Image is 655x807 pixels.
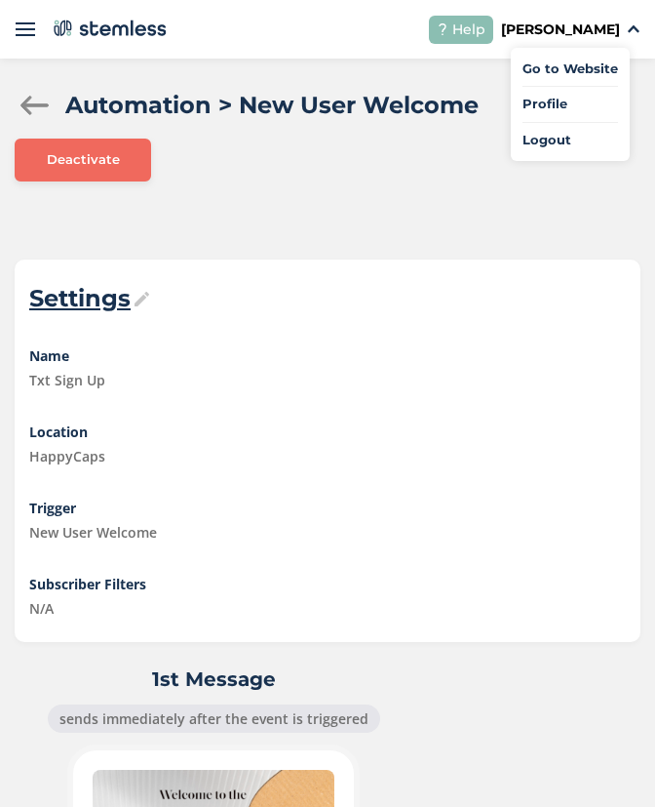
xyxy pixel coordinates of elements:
[29,598,626,619] label: N/A
[15,139,151,182] button: Deactivate
[29,574,626,594] label: Subscriber Filters
[50,14,167,43] img: logo-dark-0685b13c.svg
[48,705,380,733] div: sends immediately after the event is triggered
[29,498,626,518] label: Trigger
[16,20,35,39] img: icon-menu-open-1b7a8edd.svg
[501,20,620,40] p: [PERSON_NAME]
[29,370,626,390] label: Txt Sign Up
[135,292,149,306] img: icon-pencil-2-b80368bf.svg
[15,666,412,693] label: 1st Message
[437,23,448,35] img: icon-help-white-03924b79.svg
[29,283,626,314] label: Settings
[29,345,626,366] label: Name
[628,25,639,33] img: icon_down-arrow-small-66adaf34.svg
[29,422,626,442] label: Location
[522,131,618,150] a: Logout
[65,88,479,123] h2: Automation > New User Welcome
[522,95,618,114] a: Profile
[47,150,120,170] span: Deactivate
[29,446,626,466] label: HappyCaps
[522,60,618,79] a: Go to Website
[452,20,485,40] span: Help
[29,522,626,543] label: New User Welcome
[558,713,655,807] iframe: Chat Widget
